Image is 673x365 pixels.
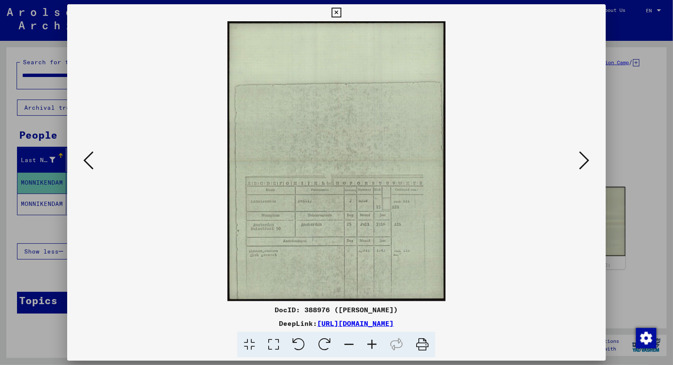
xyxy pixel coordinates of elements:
[636,328,656,348] img: Change consent
[96,21,576,301] img: 001.jpg
[67,318,605,328] div: DeepLink:
[67,305,605,315] div: DocID: 388976 ([PERSON_NAME])
[636,328,656,348] div: Change consent
[317,319,394,328] a: [URL][DOMAIN_NAME]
